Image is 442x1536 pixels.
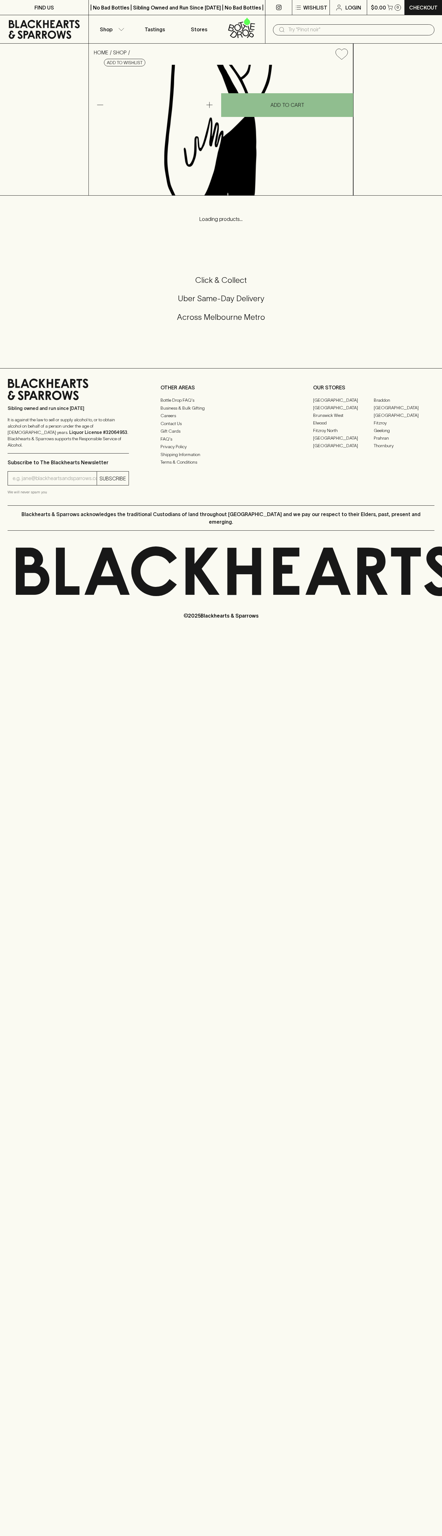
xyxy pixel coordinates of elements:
[288,25,429,35] input: Try "Pinot noir"
[8,275,434,285] h5: Click & Collect
[303,4,327,11] p: Wishlist
[374,427,434,434] a: Geelong
[8,459,129,466] p: Subscribe to The Blackhearts Newsletter
[8,250,434,356] div: Call to action block
[13,473,97,484] input: e.g. jane@blackheartsandsparrows.com.au
[221,93,353,117] button: ADD TO CART
[374,442,434,449] a: Thornbury
[89,65,353,195] img: Fonseca Late Bottled Vintage 2018 750ml
[374,419,434,427] a: Fitzroy
[313,419,374,427] a: Elwood
[94,50,108,55] a: HOME
[160,384,282,391] p: OTHER AREAS
[371,4,386,11] p: $0.00
[113,50,127,55] a: SHOP
[8,312,434,322] h5: Across Melbourne Metro
[160,397,282,404] a: Bottle Drop FAQ's
[313,442,374,449] a: [GEOGRAPHIC_DATA]
[12,510,430,526] p: Blackhearts & Sparrows acknowledges the traditional Custodians of land throughout [GEOGRAPHIC_DAT...
[133,15,177,43] a: Tastings
[177,15,221,43] a: Stores
[6,215,436,223] p: Loading products...
[160,451,282,458] a: Shipping Information
[160,404,282,412] a: Business & Bulk Gifting
[313,411,374,419] a: Brunswick West
[69,430,127,435] strong: Liquor License #32064953
[333,46,350,62] button: Add to wishlist
[8,417,129,448] p: It is against the law to sell or supply alcohol to, or to obtain alcohol on behalf of a person un...
[160,459,282,466] a: Terms & Conditions
[89,15,133,43] button: Shop
[160,412,282,420] a: Careers
[374,411,434,419] a: [GEOGRAPHIC_DATA]
[8,489,129,495] p: We will never spam you
[34,4,54,11] p: FIND US
[313,434,374,442] a: [GEOGRAPHIC_DATA]
[270,101,304,109] p: ADD TO CART
[313,404,374,411] a: [GEOGRAPHIC_DATA]
[374,404,434,411] a: [GEOGRAPHIC_DATA]
[8,405,129,411] p: Sibling owned and run since [DATE]
[191,26,207,33] p: Stores
[160,428,282,435] a: Gift Cards
[409,4,438,11] p: Checkout
[100,26,112,33] p: Shop
[8,293,434,304] h5: Uber Same-Day Delivery
[313,384,434,391] p: OUR STORES
[374,396,434,404] a: Braddon
[100,475,126,482] p: SUBSCRIBE
[160,420,282,427] a: Contact Us
[97,472,129,485] button: SUBSCRIBE
[345,4,361,11] p: Login
[397,6,399,9] p: 0
[145,26,165,33] p: Tastings
[160,443,282,451] a: Privacy Policy
[104,59,145,66] button: Add to wishlist
[313,396,374,404] a: [GEOGRAPHIC_DATA]
[313,427,374,434] a: Fitzroy North
[160,435,282,443] a: FAQ's
[374,434,434,442] a: Prahran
